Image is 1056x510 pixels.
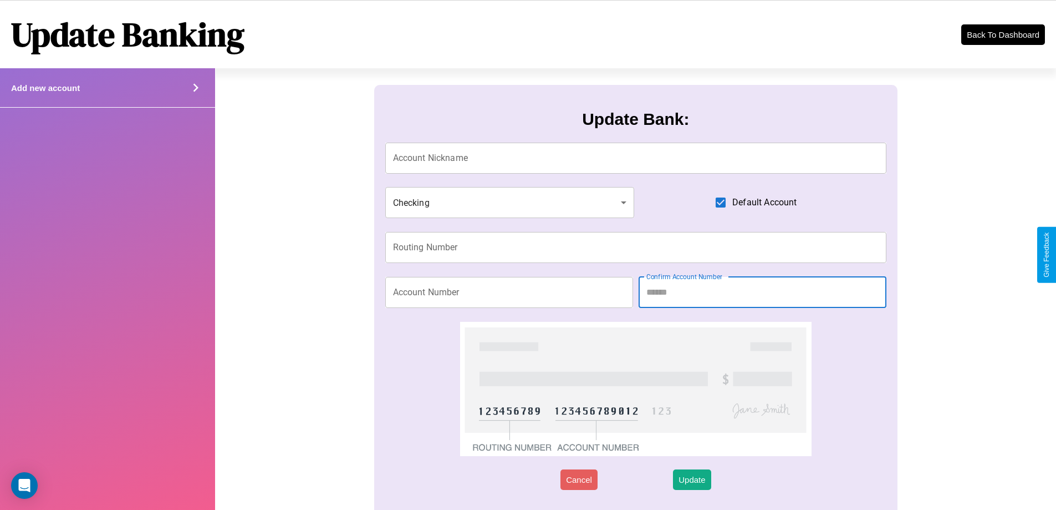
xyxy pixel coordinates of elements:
[673,469,711,490] button: Update
[1043,233,1050,277] div: Give Feedback
[460,322,811,456] img: check
[11,472,38,499] div: Open Intercom Messenger
[646,272,722,281] label: Confirm Account Number
[582,110,689,129] h3: Update Bank:
[560,469,598,490] button: Cancel
[961,24,1045,45] button: Back To Dashboard
[732,196,797,209] span: Default Account
[385,187,635,218] div: Checking
[11,12,244,57] h1: Update Banking
[11,83,80,93] h4: Add new account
